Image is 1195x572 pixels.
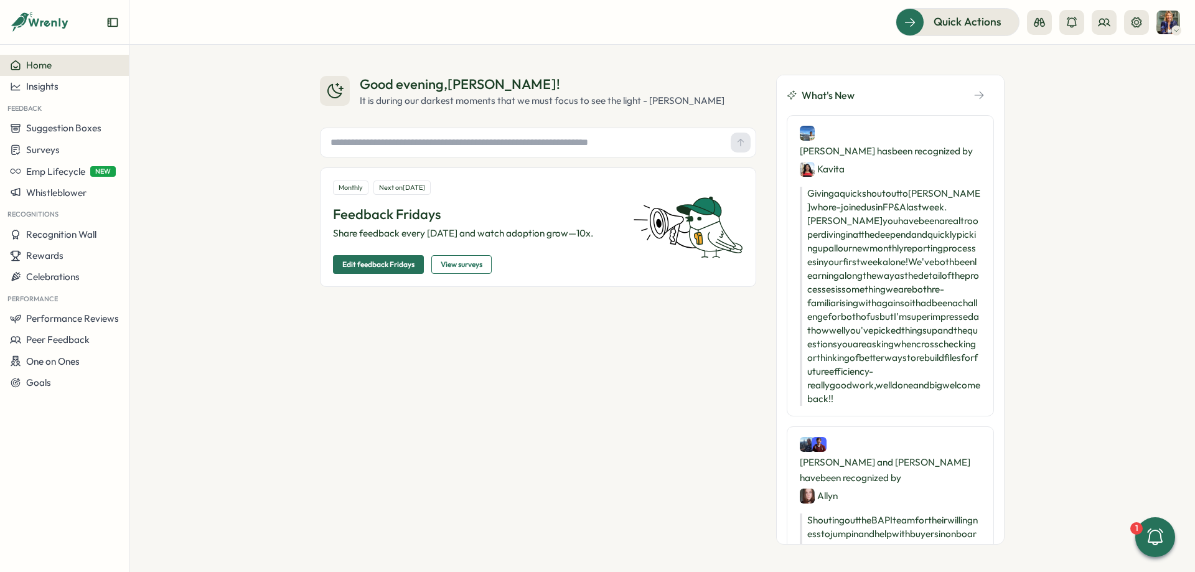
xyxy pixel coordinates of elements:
[342,256,415,273] span: Edit feedback Fridays
[1156,11,1180,34] img: Hanna Smith
[333,227,618,240] p: Share feedback every [DATE] and watch adoption grow—10x.
[431,255,492,274] button: View surveys
[26,377,51,388] span: Goals
[800,437,815,452] img: Alex Marshall
[800,187,981,406] p: Giving a quick shout out to [PERSON_NAME] who re-joined us in FP&A last week. [PERSON_NAME] you h...
[800,126,981,177] div: [PERSON_NAME] has been recognized by
[26,122,101,134] span: Suggestion Boxes
[800,162,815,177] img: Kavita Thomas
[800,161,845,177] div: Kavita
[934,14,1001,30] span: Quick Actions
[800,488,838,504] div: Allyn
[26,312,119,324] span: Performance Reviews
[26,144,60,156] span: Surveys
[360,75,724,94] div: Good evening , [PERSON_NAME] !
[106,16,119,29] button: Expand sidebar
[812,437,827,452] img: Henry Dennis
[26,59,52,71] span: Home
[333,205,618,224] p: Feedback Fridays
[26,355,80,367] span: One on Ones
[333,181,368,195] div: Monthly
[26,187,87,199] span: Whistleblower
[26,250,63,261] span: Rewards
[373,181,431,195] div: Next on [DATE]
[802,88,855,103] span: What's New
[333,255,424,274] button: Edit feedback Fridays
[26,228,96,240] span: Recognition Wall
[26,334,90,345] span: Peer Feedback
[26,271,80,283] span: Celebrations
[800,126,815,141] img: Chan-Lee Bond
[800,437,981,504] div: [PERSON_NAME] and [PERSON_NAME] have been recognized by
[26,166,85,177] span: Emp Lifecycle
[896,8,1019,35] button: Quick Actions
[800,489,815,504] img: Allyn Neal
[90,166,116,177] span: NEW
[1135,517,1175,557] button: 1
[1130,522,1143,535] div: 1
[26,80,59,92] span: Insights
[360,94,724,108] div: It is during our darkest moments that we must focus to see the light - [PERSON_NAME]
[441,256,482,273] span: View surveys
